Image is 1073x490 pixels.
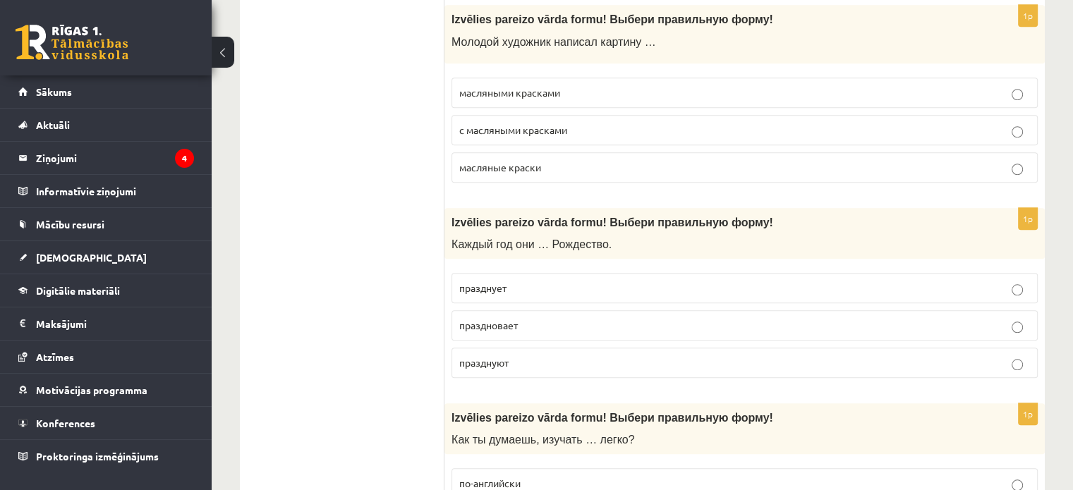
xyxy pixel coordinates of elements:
span: празднуют [459,356,509,369]
a: [DEMOGRAPHIC_DATA] [18,241,194,274]
a: Rīgas 1. Tālmācības vidusskola [16,25,128,60]
a: Atzīmes [18,341,194,373]
input: с масляными красками [1012,126,1023,137]
a: Mācību resursi [18,208,194,240]
span: Atzīmes [36,350,74,363]
span: Izvēlies pareizo vārda formu! Выбери правильную форму! [451,412,773,424]
a: Ziņojumi4 [18,142,194,174]
a: Konferences [18,407,194,439]
legend: Ziņojumi [36,142,194,174]
i: 4 [175,149,194,168]
legend: Informatīvie ziņojumi [36,175,194,207]
span: Aktuāli [36,118,70,131]
span: Izvēlies pareizo vārda formu! Выбери правильную форму! [451,216,773,228]
span: Как ты думаешь, изучать … легко? [451,434,635,446]
a: Aktuāli [18,109,194,141]
span: Proktoringa izmēģinājums [36,450,159,463]
a: Motivācijas programma [18,374,194,406]
legend: Maksājumi [36,307,194,340]
input: празднуют [1012,359,1023,370]
span: Motivācijas programma [36,384,147,396]
a: Maksājumi [18,307,194,340]
p: 1p [1018,403,1038,425]
span: Каждый год они … Рождество. [451,238,612,250]
p: 1p [1018,4,1038,27]
span: [DEMOGRAPHIC_DATA] [36,251,147,264]
a: Proktoringa izmēģinājums [18,440,194,472]
span: празднует [459,281,507,294]
span: по-английски [459,477,521,489]
span: масляными красками [459,86,560,99]
input: праздновает [1012,321,1023,333]
a: Sākums [18,75,194,108]
a: Digitālie materiāli [18,274,194,307]
span: Sākums [36,85,72,98]
a: Informatīvie ziņojumi [18,175,194,207]
span: Digitālie materiāli [36,284,120,297]
span: Konferences [36,417,95,429]
span: Mācību resursi [36,218,104,231]
span: масляные краски [459,161,541,173]
input: празднует [1012,284,1023,295]
span: Izvēlies pareizo vārda formu! Выбери правильную форму! [451,13,773,25]
span: с масляными красками [459,123,567,136]
p: 1p [1018,207,1038,230]
span: праздновает [459,319,518,331]
input: масляные краски [1012,164,1023,175]
span: Молодой художник написал картину … [451,36,656,48]
input: масляными красками [1012,89,1023,100]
